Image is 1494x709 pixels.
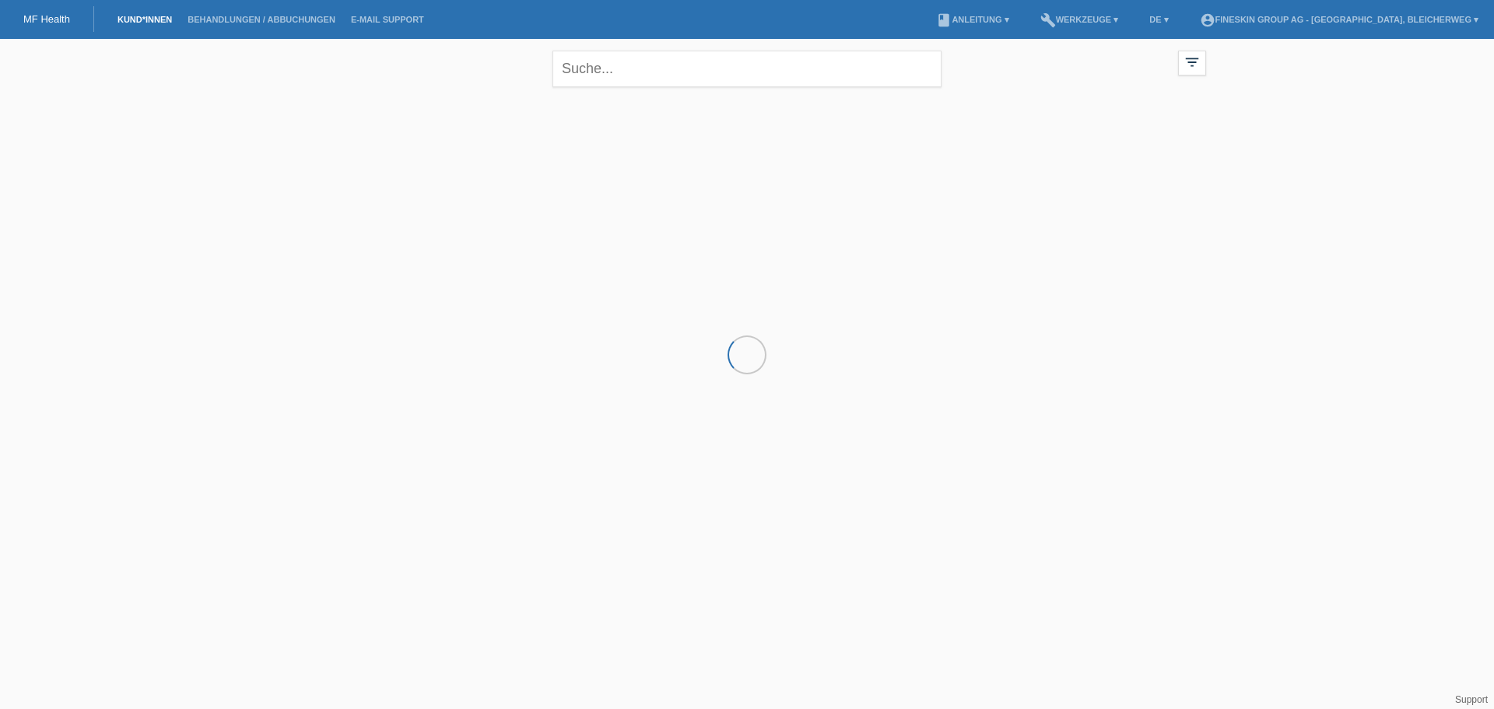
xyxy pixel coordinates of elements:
a: DE ▾ [1142,15,1176,24]
i: account_circle [1200,12,1215,28]
a: bookAnleitung ▾ [928,15,1016,24]
i: build [1040,12,1056,28]
a: MF Health [23,13,70,25]
a: buildWerkzeuge ▾ [1033,15,1127,24]
i: book [936,12,952,28]
a: Support [1455,694,1488,705]
a: Behandlungen / Abbuchungen [180,15,343,24]
a: Kund*innen [110,15,180,24]
a: E-Mail Support [343,15,432,24]
a: account_circleFineSkin Group AG - [GEOGRAPHIC_DATA], Bleicherweg ▾ [1192,15,1486,24]
input: Suche... [552,51,942,87]
i: filter_list [1184,54,1201,71]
